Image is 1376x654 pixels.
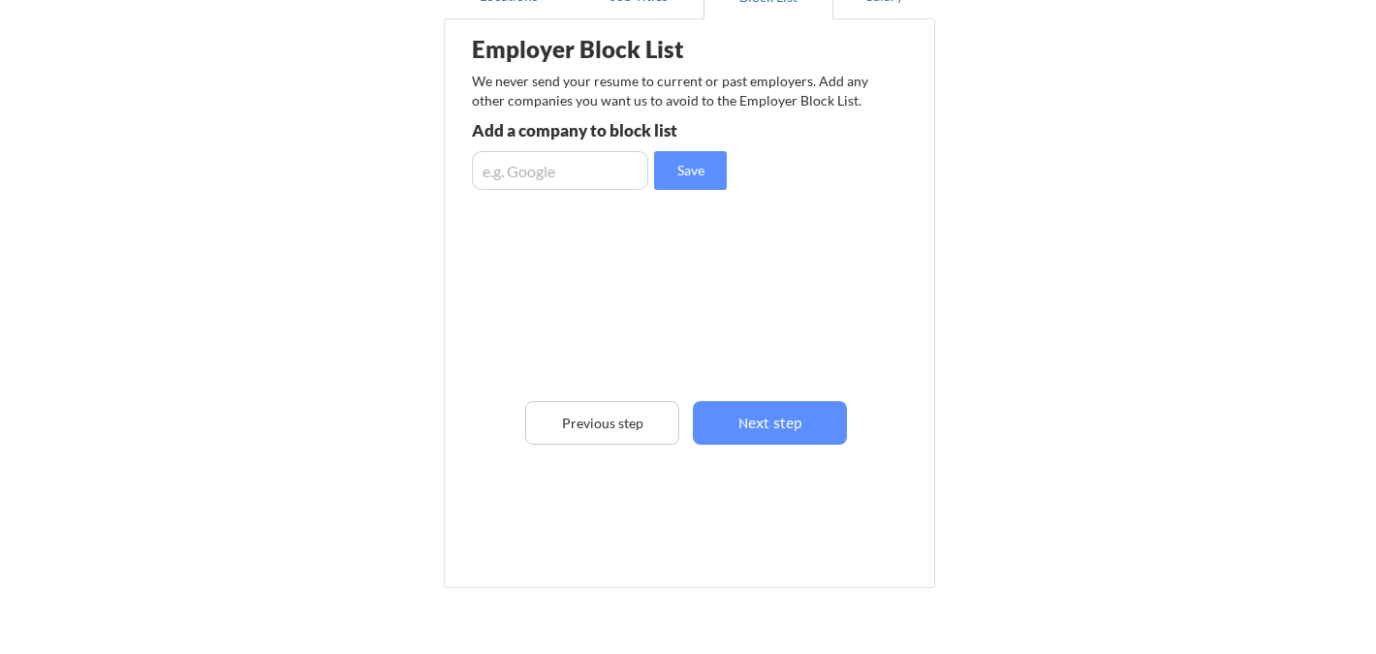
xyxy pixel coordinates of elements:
[472,122,756,139] div: Add a company to block list
[472,151,648,190] input: e.g. Google
[693,401,847,445] button: Next step
[472,38,776,61] div: Employer Block List
[654,151,727,190] button: Save
[472,72,880,109] div: We never send your resume to current or past employers. Add any other companies you want us to av...
[525,401,679,445] button: Previous step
